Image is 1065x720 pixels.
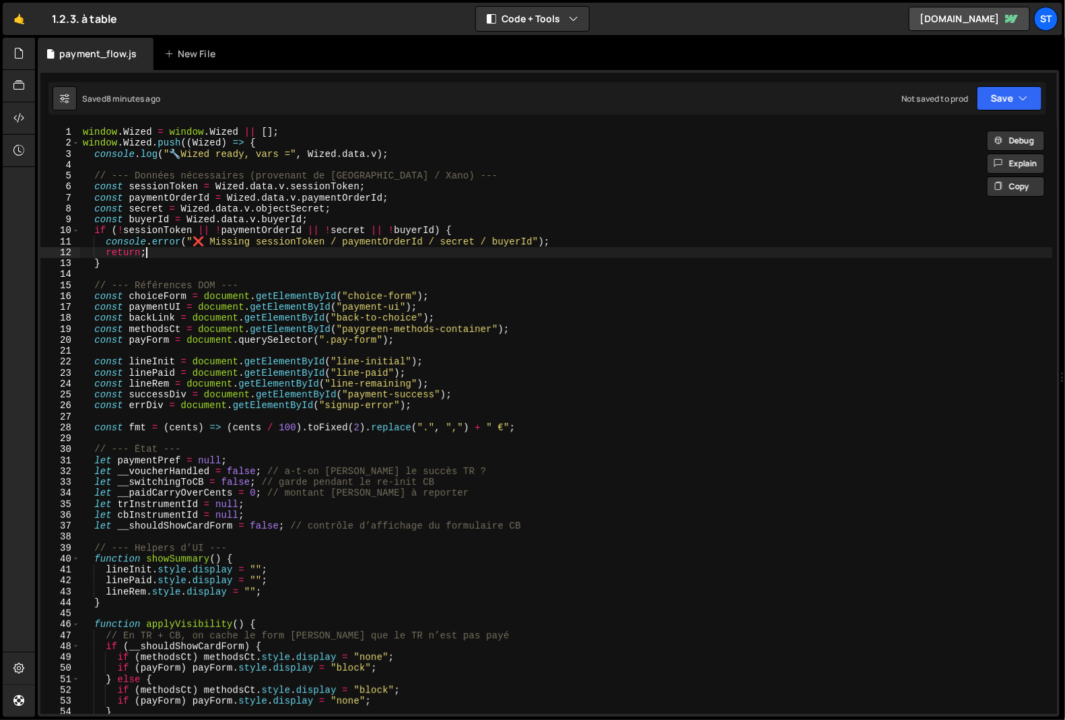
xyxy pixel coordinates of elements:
div: 41 [40,564,80,575]
div: 20 [40,335,80,346]
div: 38 [40,531,80,542]
div: 12 [40,247,80,258]
div: 27 [40,412,80,422]
div: 30 [40,444,80,455]
div: 10 [40,225,80,236]
div: 31 [40,455,80,466]
div: 49 [40,652,80,663]
div: 13 [40,258,80,269]
div: 25 [40,389,80,400]
button: Code + Tools [476,7,589,31]
div: 18 [40,313,80,323]
div: 8 minutes ago [106,93,160,104]
div: 2 [40,137,80,148]
div: 34 [40,488,80,498]
div: 28 [40,422,80,433]
div: 42 [40,575,80,586]
div: 51 [40,674,80,685]
a: [DOMAIN_NAME] [909,7,1030,31]
div: 1.2.3. à table [52,11,117,27]
div: 48 [40,641,80,652]
div: 19 [40,324,80,335]
div: 44 [40,597,80,608]
div: 29 [40,433,80,444]
div: 52 [40,685,80,696]
button: Save [977,86,1042,110]
button: Copy [987,176,1045,197]
div: 50 [40,663,80,674]
div: 35 [40,499,80,510]
div: 33 [40,477,80,488]
div: New File [164,47,221,61]
div: 47 [40,630,80,641]
button: Explain [987,154,1045,174]
div: 3 [40,149,80,160]
div: 39 [40,543,80,554]
div: 22 [40,356,80,367]
div: 11 [40,236,80,247]
div: 16 [40,291,80,302]
div: Not saved to prod [901,93,969,104]
div: 24 [40,379,80,389]
div: 8 [40,203,80,214]
div: 17 [40,302,80,313]
div: 36 [40,510,80,521]
div: 7 [40,193,80,203]
button: Debug [987,131,1045,151]
div: 46 [40,619,80,630]
div: 4 [40,160,80,170]
div: 14 [40,269,80,280]
div: 54 [40,707,80,717]
div: 23 [40,368,80,379]
div: 5 [40,170,80,181]
div: 6 [40,181,80,192]
div: 26 [40,400,80,411]
div: 53 [40,696,80,707]
div: 15 [40,280,80,291]
div: 21 [40,346,80,356]
div: 45 [40,608,80,619]
a: 🤙 [3,3,36,35]
div: 43 [40,587,80,597]
div: 40 [40,554,80,564]
div: 9 [40,214,80,225]
div: 32 [40,466,80,477]
div: Saved [82,93,160,104]
div: 1 [40,127,80,137]
a: St [1034,7,1058,31]
div: payment_flow.js [59,47,137,61]
div: 37 [40,521,80,531]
